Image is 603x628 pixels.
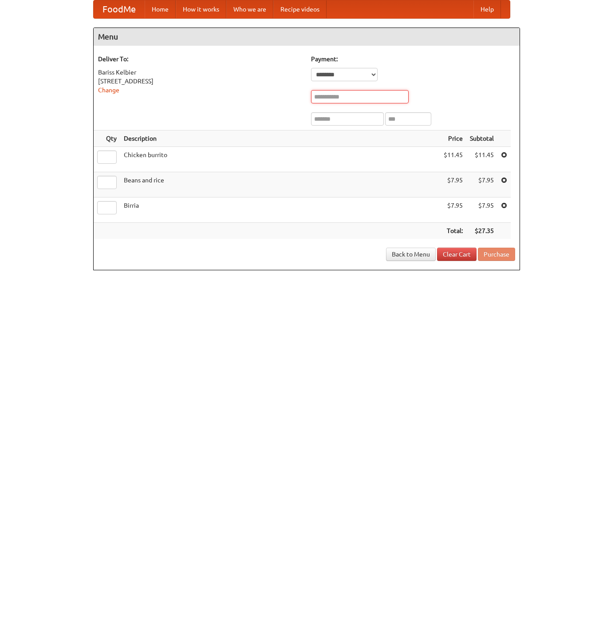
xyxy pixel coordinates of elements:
button: Purchase [478,248,515,261]
td: $7.95 [466,197,497,223]
td: Birria [120,197,440,223]
a: Who we are [226,0,273,18]
h5: Deliver To: [98,55,302,63]
td: Beans and rice [120,172,440,197]
a: Change [98,87,119,94]
td: $7.95 [440,172,466,197]
div: Bariss Kelbier [98,68,302,77]
a: Home [145,0,176,18]
td: $11.45 [466,147,497,172]
th: $27.35 [466,223,497,239]
td: Chicken burrito [120,147,440,172]
h4: Menu [94,28,520,46]
a: Clear Cart [437,248,477,261]
h5: Payment: [311,55,515,63]
td: $7.95 [466,172,497,197]
a: Recipe videos [273,0,327,18]
th: Subtotal [466,130,497,147]
a: Help [473,0,501,18]
a: FoodMe [94,0,145,18]
td: $7.95 [440,197,466,223]
div: [STREET_ADDRESS] [98,77,302,86]
a: How it works [176,0,226,18]
th: Total: [440,223,466,239]
a: Back to Menu [386,248,436,261]
th: Qty [94,130,120,147]
th: Description [120,130,440,147]
th: Price [440,130,466,147]
td: $11.45 [440,147,466,172]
